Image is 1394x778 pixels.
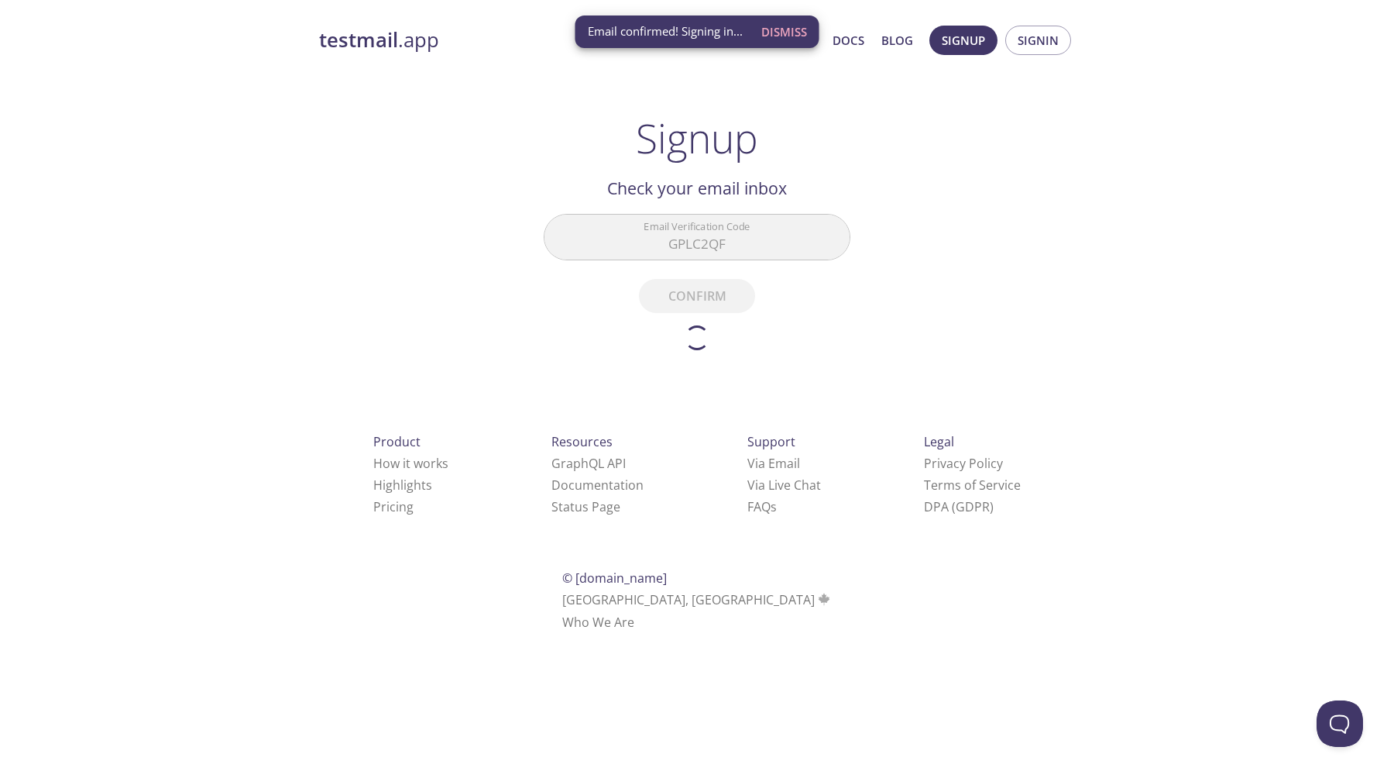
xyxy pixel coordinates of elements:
[319,27,683,53] a: testmail.app
[551,433,613,450] span: Resources
[544,175,850,201] h2: Check your email inbox
[1005,26,1071,55] button: Signin
[924,433,954,450] span: Legal
[562,591,833,608] span: [GEOGRAPHIC_DATA], [GEOGRAPHIC_DATA]
[551,477,644,494] a: Documentation
[551,498,620,515] a: Status Page
[833,30,864,50] a: Docs
[942,30,985,50] span: Signup
[755,17,813,46] button: Dismiss
[551,455,626,472] a: GraphQL API
[373,498,414,515] a: Pricing
[924,477,1021,494] a: Terms of Service
[747,477,821,494] a: Via Live Chat
[562,614,634,631] a: Who We Are
[373,433,421,450] span: Product
[881,30,913,50] a: Blog
[588,23,743,40] span: Email confirmed! Signing in...
[761,22,807,42] span: Dismiss
[373,477,432,494] a: Highlights
[747,433,795,450] span: Support
[747,498,777,515] a: FAQ
[929,26,997,55] button: Signup
[562,570,667,587] span: © [DOMAIN_NAME]
[1018,30,1059,50] span: Signin
[1317,701,1363,747] iframe: Help Scout Beacon - Open
[771,498,777,515] span: s
[373,455,448,472] a: How it works
[924,498,994,515] a: DPA (GDPR)
[636,115,758,161] h1: Signup
[319,26,398,53] strong: testmail
[747,455,800,472] a: Via Email
[924,455,1003,472] a: Privacy Policy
